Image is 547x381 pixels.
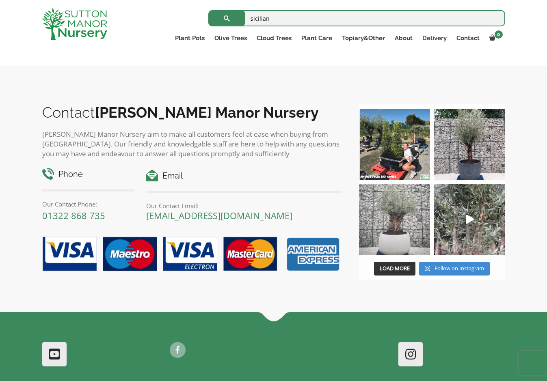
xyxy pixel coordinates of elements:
[146,209,292,222] a: [EMAIL_ADDRESS][DOMAIN_NAME]
[434,184,505,255] img: New arrivals Monday morning of beautiful olive trees 🤩🤩 The weather is beautiful this summer, gre...
[36,232,343,277] img: payment-options.png
[452,32,484,44] a: Contact
[374,262,415,276] button: Load More
[425,265,430,271] svg: Instagram
[252,32,296,44] a: Cloud Trees
[42,8,107,40] img: logo
[42,104,343,121] h2: Contact
[210,32,252,44] a: Olive Trees
[42,168,134,181] h4: Phone
[495,30,503,39] span: 0
[146,201,342,211] p: Our Contact Email:
[146,170,342,182] h4: Email
[380,265,410,272] span: Load More
[170,32,210,44] a: Plant Pots
[42,209,105,222] a: 01322 868 735
[337,32,390,44] a: Topiary&Other
[208,10,505,26] input: Search...
[419,262,489,276] a: Instagram Follow on Instagram
[484,32,505,44] a: 0
[42,199,134,209] p: Our Contact Phone:
[359,109,430,180] img: Our elegant & picturesque Angustifolia Cones are an exquisite addition to your Bay Tree collectio...
[434,184,505,255] a: Play
[390,32,417,44] a: About
[417,32,452,44] a: Delivery
[359,184,430,255] img: Check out this beauty we potted at our nursery today ❤️‍🔥 A huge, ancient gnarled Olive tree plan...
[296,32,337,44] a: Plant Care
[466,215,474,224] svg: Play
[435,265,484,272] span: Follow on Instagram
[434,109,505,180] img: A beautiful multi-stem Spanish Olive tree potted in our luxurious fibre clay pots 😍😍
[95,104,319,121] b: [PERSON_NAME] Manor Nursery
[42,129,343,159] p: [PERSON_NAME] Manor Nursery aim to make all customers feel at ease when buying from [GEOGRAPHIC_D...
